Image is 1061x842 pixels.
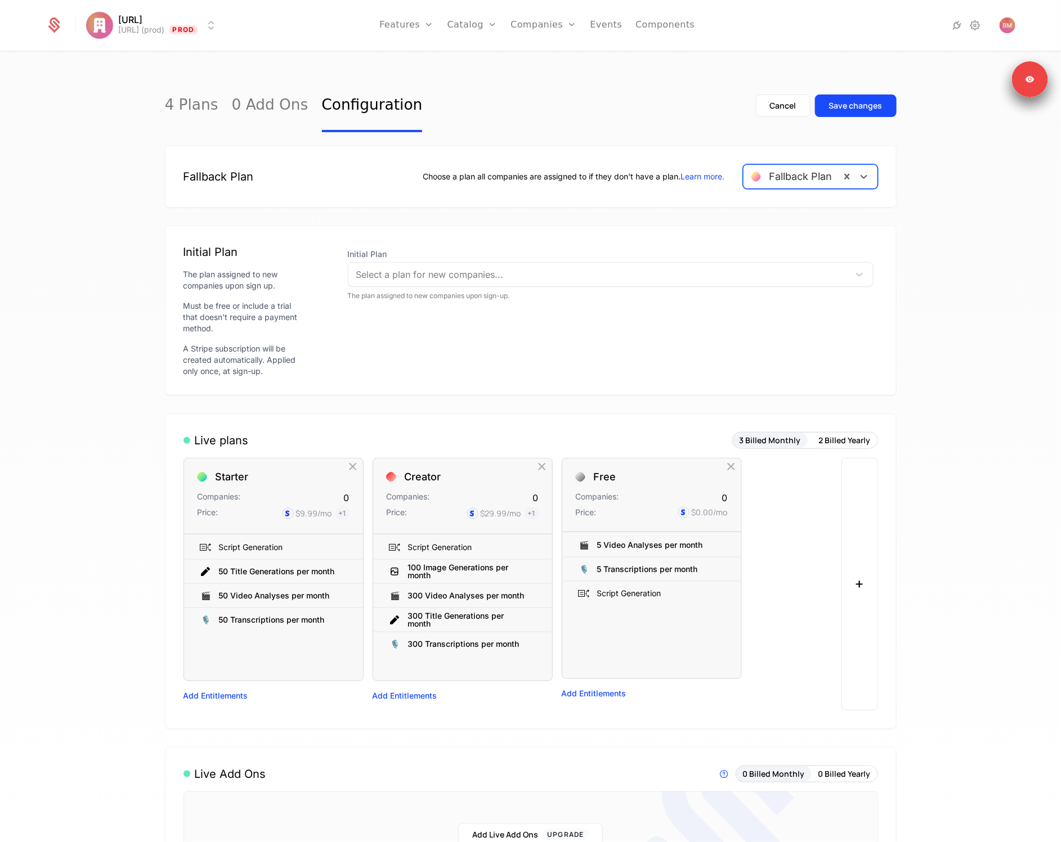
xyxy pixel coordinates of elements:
[562,557,741,582] div: 🎙️5 Transcriptions per month
[770,100,796,111] div: Cancel
[562,582,741,605] div: Script Generation
[481,508,521,519] div: $29.99 /mo
[341,588,354,603] div: Hide Entitlement
[344,491,350,505] div: 0
[405,472,441,482] div: Creator
[576,561,593,578] div: 🎙️
[165,79,218,132] a: 4 Plans
[562,688,626,699] button: Add Entitlements
[562,533,741,557] div: 🎬5 Video Analyses per month
[183,343,307,377] div: A Stripe subscription will be created automatically. Applied only once, at sign-up.
[387,507,408,520] div: Price:
[335,507,350,520] span: + 1
[183,433,249,448] div: Live plans
[198,507,218,520] div: Price:
[815,94,897,117] button: Save changes
[472,829,538,840] div: Add Live Add Ons
[530,613,543,627] div: Hide Entitlement
[950,19,964,32] a: Integrations
[719,586,732,601] div: Hide Entitlement
[423,171,725,182] div: Choose a plan all companies are assigned to if they don't have a plan.
[373,458,553,710] div: CreatorCompanies:0Price:$29.99/mo+1Script Generation100 Image Generations per month🎬300 Video Ana...
[408,592,525,600] div: 300 Video Analyses per month
[216,472,249,482] div: Starter
[722,491,728,505] div: 0
[373,632,552,656] div: 🎙️300 Transcriptions per month
[387,587,404,604] div: 🎬
[296,508,332,519] div: $9.99 /mo
[341,540,354,555] div: Hide Entitlement
[408,612,525,628] div: 300 Title Generations per month
[408,564,525,579] div: 100 Image Generations per month
[219,542,283,553] div: Script Generation
[119,24,165,35] div: [URL] (prod)
[183,269,307,291] div: The plan assigned to new companies upon sign up.
[719,538,732,552] div: Hide Entitlement
[184,560,363,584] div: 50 Title Generations per month
[387,636,404,652] div: 🎙️
[1000,17,1015,33] img: Brendan Matthew
[219,592,330,600] div: 50 Video Analyses per month
[373,608,552,632] div: 300 Title Generations per month
[576,507,597,518] div: Price:
[198,611,214,628] div: 🎙️
[829,100,883,111] div: Save changes
[408,542,472,553] div: Script Generation
[184,608,363,632] div: 🎙️50 Transcriptions per month
[89,13,218,38] button: Select environment
[733,433,808,448] button: 3 Billed Monthly
[183,244,307,260] div: Initial Plan
[530,588,543,603] div: Hide Entitlement
[594,472,616,482] div: Free
[232,79,308,132] a: 0 Add Ons
[1000,17,1015,33] button: Open user button
[341,564,354,579] div: Hide Entitlement
[597,541,703,549] div: 5 Video Analyses per month
[597,565,698,573] div: 5 Transcriptions per month
[183,300,307,334] div: Must be free or include a trial that doesn't require a payment method.
[736,766,812,782] button: 0 Billed Monthly
[719,562,732,577] div: Hide Entitlement
[373,584,552,608] div: 🎬300 Video Analyses per month
[576,537,593,553] div: 🎬
[530,564,543,579] div: Hide Entitlement
[408,640,520,648] div: 300 Transcriptions per month
[198,587,214,604] div: 🎬
[576,491,619,505] div: Companies:
[119,15,143,24] span: [URL]
[543,829,588,840] span: Upgrade
[812,433,878,448] button: 2 Billed Yearly
[373,560,552,584] div: 100 Image Generations per month
[219,568,335,575] div: 50 Title Generations per month
[183,690,248,701] button: Add Entitlements
[562,458,742,710] div: FreeCompanies:0Price:$0.00/mo🎬5 Video Analyses per month🎙️5 Transcriptions per monthScript Genera...
[841,458,878,710] button: +
[692,507,728,518] div: $0.00 /mo
[183,458,364,710] div: StarterCompanies:0Price:$9.99/mo+1Script Generation50 Title Generations per month🎬50 Video Analys...
[597,588,661,599] div: Script Generation
[348,249,874,260] span: Initial Plan
[348,291,874,300] div: The plan assigned to new companies upon sign-up.
[530,637,543,651] div: Hide Entitlement
[373,690,437,701] button: Add Entitlements
[530,540,543,555] div: Hide Entitlement
[341,613,354,627] div: Hide Entitlement
[387,491,430,505] div: Companies:
[86,12,113,39] img: trendfast.ai
[183,169,254,184] div: Fallback Plan
[533,491,539,505] div: 0
[681,171,725,182] a: Learn more.
[756,94,811,117] button: Cancel
[169,25,198,34] span: Prod
[322,79,423,132] a: Configuration
[198,491,241,505] div: Companies:
[812,766,878,782] button: 0 Billed Yearly
[525,507,539,520] span: + 1
[373,535,552,560] div: Script Generation
[968,19,982,32] a: Settings
[184,584,363,608] div: 🎬50 Video Analyses per month
[184,535,363,560] div: Script Generation
[219,616,325,624] div: 50 Transcriptions per month
[183,766,266,782] div: Live Add Ons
